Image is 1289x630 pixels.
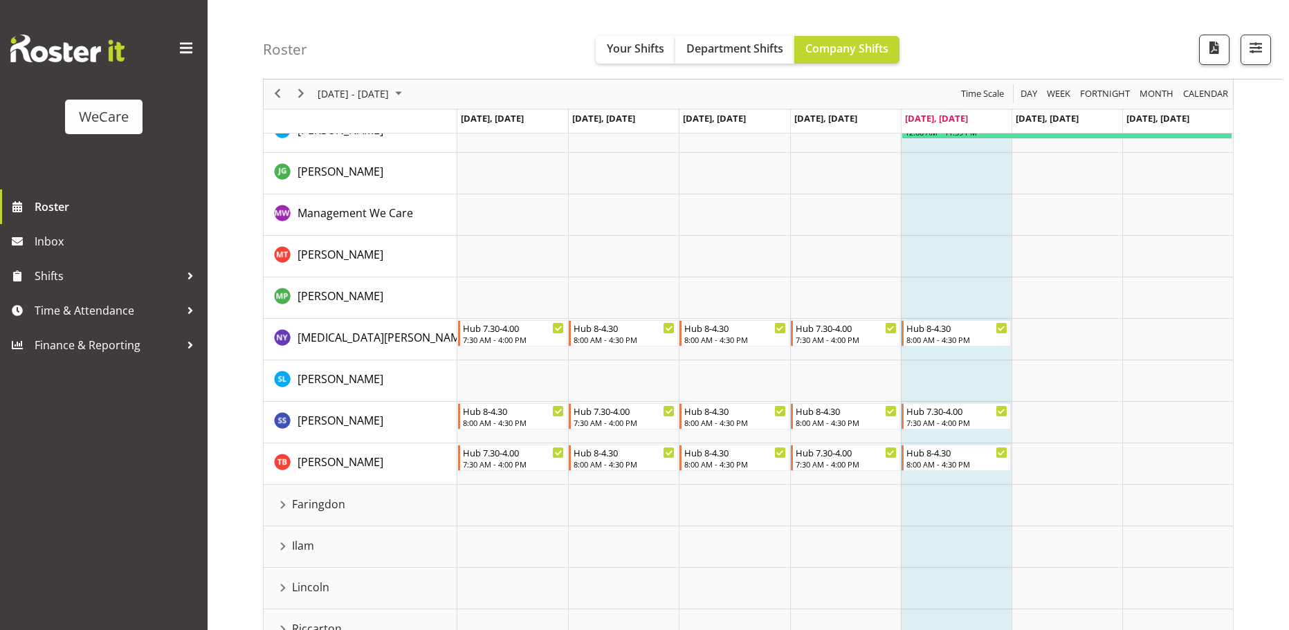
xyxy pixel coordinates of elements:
[906,445,1007,459] div: Hub 8-4.30
[463,404,564,418] div: Hub 8-4.30
[683,112,746,124] span: [DATE], [DATE]
[268,86,287,103] button: Previous
[574,334,675,345] div: 8:00 AM - 4:30 PM
[684,321,785,335] div: Hub 8-4.30
[298,122,383,138] span: [PERSON_NAME]
[298,413,383,428] span: [PERSON_NAME]
[1137,86,1176,103] button: Timeline Month
[463,445,564,459] div: Hub 7.30-4.00
[805,41,888,56] span: Company Shifts
[1138,86,1175,103] span: Month
[686,41,783,56] span: Department Shifts
[289,80,313,109] div: next period
[35,335,180,355] span: Finance & Reporting
[796,417,897,428] div: 8:00 AM - 4:30 PM
[264,236,457,277] td: Michelle Thomas resource
[264,568,457,609] td: Lincoln resource
[298,246,383,263] a: [PERSON_NAME]
[569,403,678,429] div: Savita Savita"s event - Hub 7.30-4.00 Begin From Tuesday, August 19, 2025 at 7:30:00 AM GMT+12:00...
[679,320,789,346] div: Nikita Yates"s event - Hub 8-4.30 Begin From Wednesday, August 20, 2025 at 8:00:00 AM GMT+12:00 E...
[607,41,664,56] span: Your Shifts
[574,445,675,459] div: Hub 8-4.30
[906,404,1007,418] div: Hub 7.30-4.00
[316,86,408,103] button: August 2025
[298,371,383,387] a: [PERSON_NAME]
[298,454,383,470] a: [PERSON_NAME]
[458,320,567,346] div: Nikita Yates"s event - Hub 7.30-4.00 Begin From Monday, August 18, 2025 at 7:30:00 AM GMT+12:00 E...
[264,526,457,568] td: Ilam resource
[313,80,410,109] div: August 18 - 24, 2025
[675,36,794,64] button: Department Shifts
[684,417,785,428] div: 8:00 AM - 4:30 PM
[794,36,899,64] button: Company Shifts
[684,445,785,459] div: Hub 8-4.30
[10,35,125,62] img: Rosterit website logo
[569,320,678,346] div: Nikita Yates"s event - Hub 8-4.30 Begin From Tuesday, August 19, 2025 at 8:00:00 AM GMT+12:00 End...
[35,196,201,217] span: Roster
[1045,86,1073,103] button: Timeline Week
[1181,86,1231,103] button: Month
[264,485,457,526] td: Faringdon resource
[596,36,675,64] button: Your Shifts
[1019,86,1039,103] span: Day
[569,445,678,471] div: Tyla Boyd"s event - Hub 8-4.30 Begin From Tuesday, August 19, 2025 at 8:00:00 AM GMT+12:00 Ends A...
[796,445,897,459] div: Hub 7.30-4.00
[463,417,564,428] div: 8:00 AM - 4:30 PM
[796,334,897,345] div: 7:30 AM - 4:00 PM
[791,320,900,346] div: Nikita Yates"s event - Hub 7.30-4.00 Begin From Thursday, August 21, 2025 at 7:30:00 AM GMT+12:00...
[679,445,789,471] div: Tyla Boyd"s event - Hub 8-4.30 Begin From Wednesday, August 20, 2025 at 8:00:00 AM GMT+12:00 Ends...
[292,579,329,595] span: Lincoln
[264,360,457,402] td: Sarah Lamont resource
[458,403,567,429] div: Savita Savita"s event - Hub 8-4.30 Begin From Monday, August 18, 2025 at 8:00:00 AM GMT+12:00 End...
[574,458,675,470] div: 8:00 AM - 4:30 PM
[684,404,785,418] div: Hub 8-4.30
[902,320,1011,346] div: Nikita Yates"s event - Hub 8-4.30 Begin From Friday, August 22, 2025 at 8:00:00 AM GMT+12:00 Ends...
[263,41,307,57] h4: Roster
[574,321,675,335] div: Hub 8-4.30
[791,445,900,471] div: Tyla Boyd"s event - Hub 7.30-4.00 Begin From Thursday, August 21, 2025 at 7:30:00 AM GMT+12:00 En...
[298,288,383,304] a: [PERSON_NAME]
[1241,35,1271,65] button: Filter Shifts
[906,321,1007,335] div: Hub 8-4.30
[1018,86,1040,103] button: Timeline Day
[461,112,524,124] span: [DATE], [DATE]
[458,445,567,471] div: Tyla Boyd"s event - Hub 7.30-4.00 Begin From Monday, August 18, 2025 at 7:30:00 AM GMT+12:00 Ends...
[572,112,635,124] span: [DATE], [DATE]
[298,329,470,346] a: [MEDICAL_DATA][PERSON_NAME]
[959,86,1007,103] button: Time Scale
[298,247,383,262] span: [PERSON_NAME]
[298,163,383,180] a: [PERSON_NAME]
[679,403,789,429] div: Savita Savita"s event - Hub 8-4.30 Begin From Wednesday, August 20, 2025 at 8:00:00 AM GMT+12:00 ...
[796,458,897,470] div: 7:30 AM - 4:00 PM
[1078,86,1133,103] button: Fortnight
[35,231,201,252] span: Inbox
[796,404,897,418] div: Hub 8-4.30
[1182,86,1229,103] span: calendar
[292,537,314,554] span: Ilam
[1016,112,1079,124] span: [DATE], [DATE]
[1199,35,1229,65] button: Download a PDF of the roster according to the set date range.
[574,404,675,418] div: Hub 7.30-4.00
[796,321,897,335] div: Hub 7.30-4.00
[298,330,470,345] span: [MEDICAL_DATA][PERSON_NAME]
[298,205,413,221] a: Management We Care
[298,164,383,179] span: [PERSON_NAME]
[35,266,180,286] span: Shifts
[906,458,1007,470] div: 8:00 AM - 4:30 PM
[264,319,457,360] td: Nikita Yates resource
[316,86,390,103] span: [DATE] - [DATE]
[902,403,1011,429] div: Savita Savita"s event - Hub 7.30-4.00 Begin From Friday, August 22, 2025 at 7:30:00 AM GMT+12:00 ...
[684,334,785,345] div: 8:00 AM - 4:30 PM
[79,106,129,127] div: WeCare
[684,458,785,470] div: 8:00 AM - 4:30 PM
[264,402,457,443] td: Savita Savita resource
[292,496,345,512] span: Faringdon
[794,112,857,124] span: [DATE], [DATE]
[463,334,564,345] div: 7:30 AM - 4:00 PM
[463,321,564,335] div: Hub 7.30-4.00
[791,403,900,429] div: Savita Savita"s event - Hub 8-4.30 Begin From Thursday, August 21, 2025 at 8:00:00 AM GMT+12:00 E...
[266,80,289,109] div: previous period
